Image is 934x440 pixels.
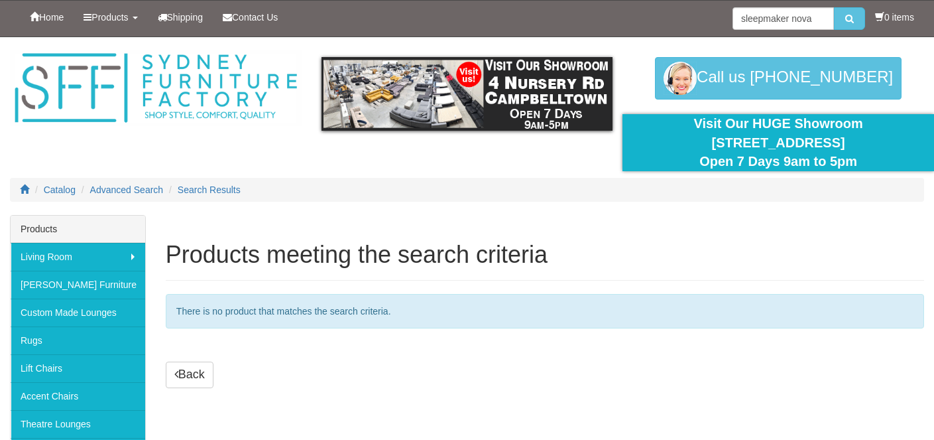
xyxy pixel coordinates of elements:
div: Visit Our HUGE Showroom [STREET_ADDRESS] Open 7 Days 9am to 5pm [632,114,924,171]
a: Lift Chairs [11,354,145,382]
img: showroom.gif [321,57,613,131]
a: Contact Us [213,1,288,34]
span: Shipping [167,12,204,23]
a: Theatre Lounges [11,410,145,438]
a: Custom Made Lounges [11,299,145,327]
input: Site search [732,7,834,30]
span: Home [39,12,64,23]
a: Rugs [11,327,145,354]
div: There is no product that matches the search criteria. [166,294,924,329]
a: Back [166,362,213,388]
span: Contact Us [232,12,278,23]
a: Accent Chairs [11,382,145,410]
span: Products [91,12,128,23]
a: Products [74,1,147,34]
a: [PERSON_NAME] Furniture [11,271,145,299]
h1: Products meeting the search criteria [166,242,924,268]
a: Home [20,1,74,34]
a: Living Room [11,243,145,271]
a: Search Results [178,184,241,195]
li: 0 items [875,11,914,24]
img: Sydney Furniture Factory [10,50,302,126]
a: Catalog [44,184,76,195]
a: Shipping [148,1,213,34]
div: Products [11,216,145,243]
a: Advanced Search [90,184,164,195]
